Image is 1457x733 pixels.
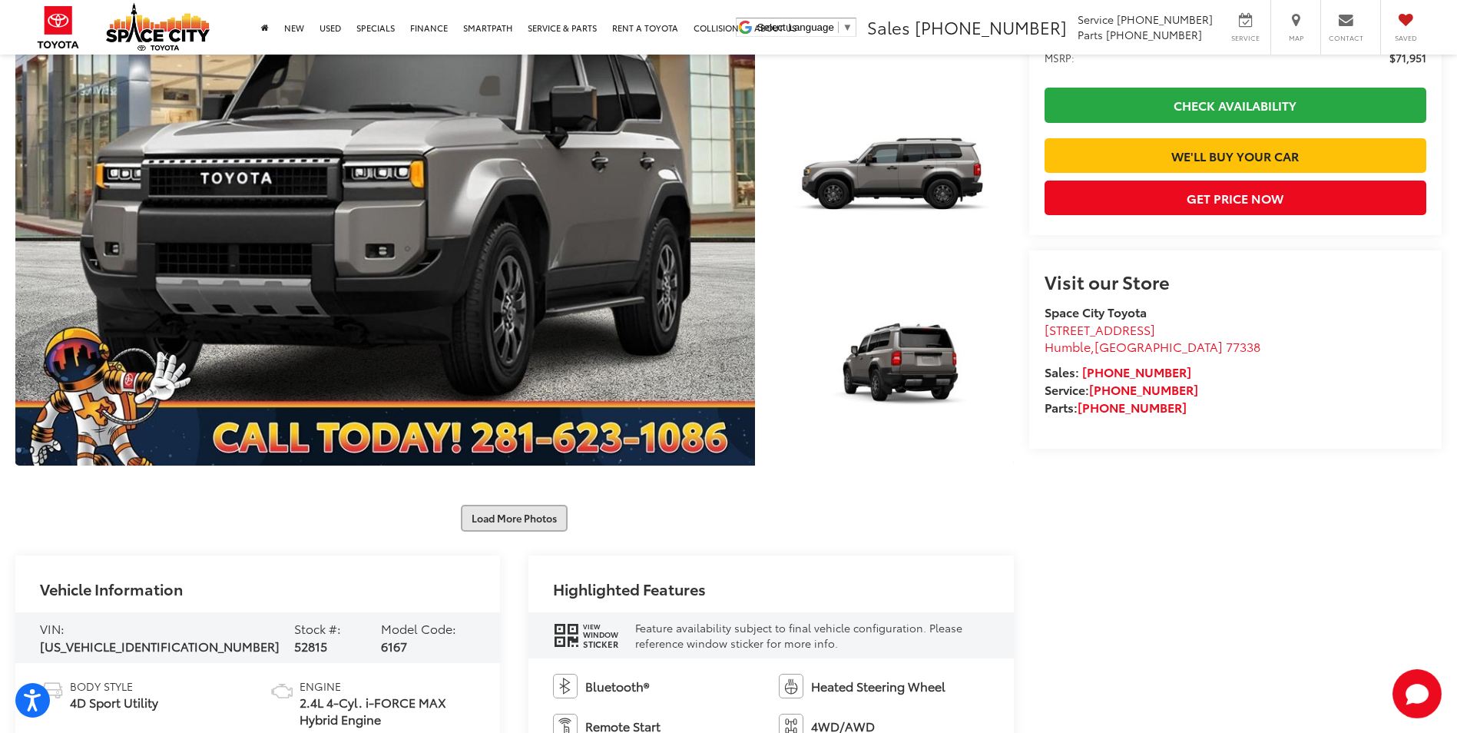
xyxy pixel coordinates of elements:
span: ▼ [843,22,853,33]
button: Get Price Now [1045,181,1426,215]
span: Stock #: [294,619,341,637]
span: Sticker [583,640,618,648]
span: Model Code: [381,619,456,637]
span: 2.4L 4-Cyl. i-FORCE MAX Hybrid Engine [300,694,476,729]
h2: Visit our Store [1045,271,1426,291]
a: Select Language​ [757,22,853,33]
span: 6167 [381,637,407,655]
img: 2025 Toyota Land Cruiser Base [770,283,1016,467]
a: [STREET_ADDRESS] Humble,[GEOGRAPHIC_DATA] 77338 [1045,320,1260,356]
span: [US_VEHICLE_IDENTIFICATION_NUMBER] [40,637,280,655]
strong: Service: [1045,380,1198,398]
img: Bluetooth® [553,674,578,698]
span: [GEOGRAPHIC_DATA] [1094,337,1223,355]
span: 4D Sport Utility [70,694,158,711]
span: Body Style [70,678,158,694]
span: Map [1279,33,1313,43]
span: , [1045,337,1260,355]
span: [PHONE_NUMBER] [1117,12,1213,27]
strong: Space City Toyota [1045,303,1147,320]
span: [PHONE_NUMBER] [915,15,1067,39]
span: Heated Steering Wheel [811,678,945,695]
svg: Start Chat [1392,669,1442,718]
span: Parts [1078,27,1103,42]
span: Engine [300,678,476,694]
span: Select Language [757,22,834,33]
span: Sales [867,15,910,39]
a: Check Availability [1045,88,1426,122]
span: Sales: [1045,363,1079,380]
div: window sticker [553,622,619,648]
a: We'll Buy Your Car [1045,138,1426,173]
span: Window [583,631,618,639]
span: VIN: [40,619,65,637]
h2: Highlighted Features [553,580,706,597]
h2: Vehicle Information [40,580,183,597]
span: ​ [838,22,839,33]
span: 52815 [294,637,327,655]
img: 2025 Toyota Land Cruiser Base [770,93,1016,277]
span: MSRP: [1045,50,1075,65]
span: Service [1078,12,1114,27]
a: Expand Photo 3 [772,284,1013,466]
a: Expand Photo 2 [772,95,1013,276]
span: Service [1228,33,1263,43]
span: Contact [1329,33,1363,43]
button: Toggle Chat Window [1392,669,1442,718]
strong: Parts: [1045,398,1187,416]
span: [PHONE_NUMBER] [1106,27,1202,42]
img: Space City Toyota [106,3,210,51]
button: Load More Photos [461,505,568,532]
a: [PHONE_NUMBER] [1078,398,1187,416]
a: [PHONE_NUMBER] [1082,363,1191,380]
img: Heated Steering Wheel [779,674,803,698]
span: View [583,622,618,631]
span: [STREET_ADDRESS] [1045,320,1155,338]
span: Bluetooth® [585,678,649,695]
span: Saved [1389,33,1422,43]
span: Feature availability subject to final vehicle configuration. Please reference window sticker for ... [635,620,962,651]
span: Humble [1045,337,1091,355]
a: [PHONE_NUMBER] [1089,380,1198,398]
span: $71,951 [1389,50,1426,65]
span: 77338 [1226,337,1260,355]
